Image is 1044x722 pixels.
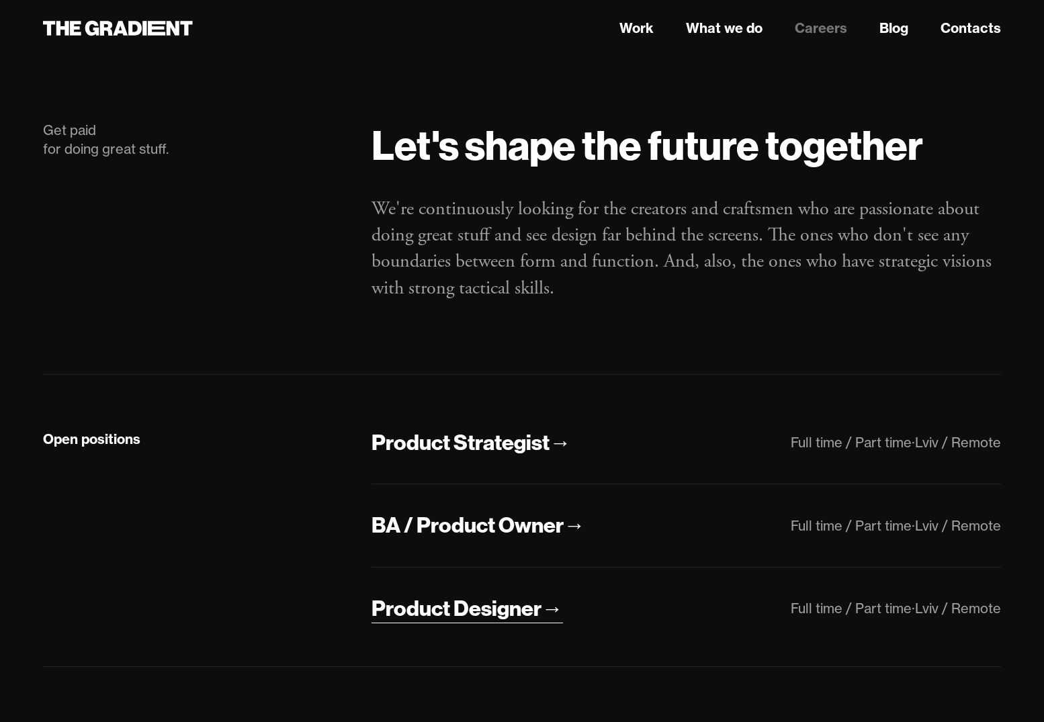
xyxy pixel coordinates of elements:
div: Lviv / Remote [915,600,1001,617]
a: Contacts [941,18,1001,38]
a: Product Designer→ [372,594,563,623]
div: Full time / Part time [791,517,912,534]
a: Careers [795,18,847,38]
strong: Let's shape the future together [372,120,923,171]
div: → [541,594,563,623]
div: Full time / Part time [791,434,912,451]
div: → [550,428,571,457]
a: Blog [879,18,908,38]
div: · [912,434,915,451]
p: We're continuously looking for the creators and craftsmen who are passionate about doing great st... [372,196,1001,302]
strong: Open positions [43,431,140,447]
div: Get paid for doing great stuff. [43,121,345,159]
div: Product Strategist [372,428,550,457]
div: → [564,511,585,539]
a: What we do [686,18,763,38]
div: Lviv / Remote [915,517,1001,534]
div: Lviv / Remote [915,434,1001,451]
div: Full time / Part time [791,600,912,617]
div: · [912,517,915,534]
a: BA / Product Owner→ [372,511,585,540]
div: BA / Product Owner [372,511,564,539]
div: Product Designer [372,594,541,623]
a: Work [619,18,654,38]
div: · [912,600,915,617]
a: Product Strategist→ [372,428,571,457]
